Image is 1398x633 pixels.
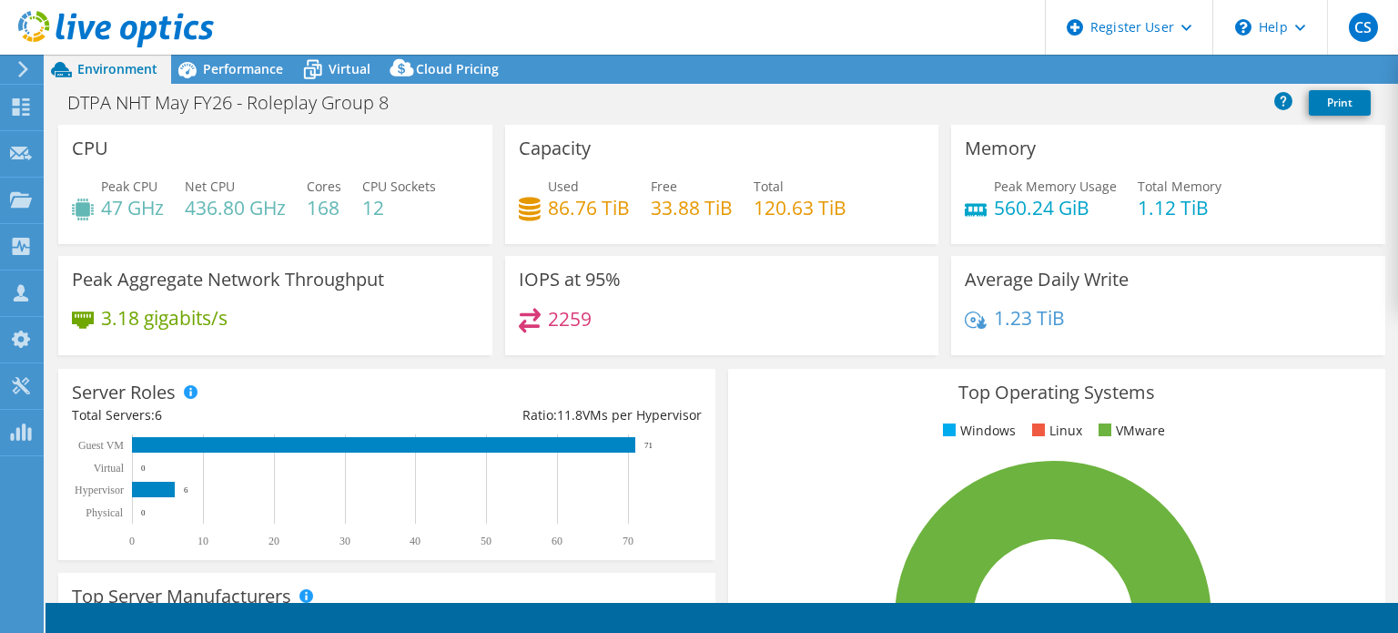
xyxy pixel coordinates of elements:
h3: CPU [72,138,108,158]
h4: 86.76 TiB [548,198,630,218]
h4: 2259 [548,309,592,329]
h3: IOPS at 95% [519,270,621,290]
text: 60 [552,535,562,547]
h3: Server Roles [72,383,176,403]
h3: Capacity [519,138,591,158]
text: 20 [268,535,279,547]
text: 0 [129,535,135,547]
text: 30 [339,535,350,547]
text: Physical [86,506,123,519]
h3: Top Operating Systems [742,383,1372,403]
h4: 1.12 TiB [1138,198,1221,218]
h4: 120.63 TiB [754,198,846,218]
h4: 436.80 GHz [185,198,286,218]
h3: Peak Aggregate Network Throughput [72,270,384,290]
a: Print [1309,90,1371,116]
text: 71 [644,441,653,450]
text: 40 [410,535,420,547]
h4: 12 [362,198,436,218]
span: Cloud Pricing [416,60,499,77]
text: 6 [184,485,188,495]
span: 11.8 [557,406,582,424]
h4: 1.23 TiB [994,308,1065,328]
span: Total [754,178,784,195]
span: Peak CPU [101,178,157,195]
h4: 33.88 TiB [651,198,733,218]
span: Performance [203,60,283,77]
h4: 47 GHz [101,198,164,218]
text: Guest VM [78,439,124,452]
h4: 3.18 gigabits/s [101,308,228,328]
h1: DTPA NHT May FY26 - Roleplay Group 8 [59,93,417,113]
li: Linux [1028,421,1082,441]
li: VMware [1094,421,1165,441]
h3: Memory [965,138,1036,158]
span: Used [548,178,579,195]
div: Ratio: VMs per Hypervisor [387,405,702,425]
span: Peak Memory Usage [994,178,1117,195]
h3: Top Server Manufacturers [72,587,291,607]
span: Virtual [329,60,370,77]
text: 10 [198,535,208,547]
text: 0 [141,464,146,473]
span: CS [1349,13,1378,42]
span: 6 [155,406,162,424]
span: Cores [307,178,341,195]
h4: 560.24 GiB [994,198,1117,218]
h4: 168 [307,198,341,218]
svg: \n [1235,19,1251,36]
li: Windows [938,421,1016,441]
text: Hypervisor [75,484,124,496]
span: Free [651,178,677,195]
span: Net CPU [185,178,235,195]
h3: Average Daily Write [965,270,1129,290]
text: Virtual [94,462,125,475]
text: 50 [481,535,491,547]
span: Total Memory [1138,178,1221,195]
text: 70 [623,535,633,547]
text: 0 [141,508,146,517]
span: Environment [77,60,157,77]
div: Total Servers: [72,405,387,425]
span: CPU Sockets [362,178,436,195]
